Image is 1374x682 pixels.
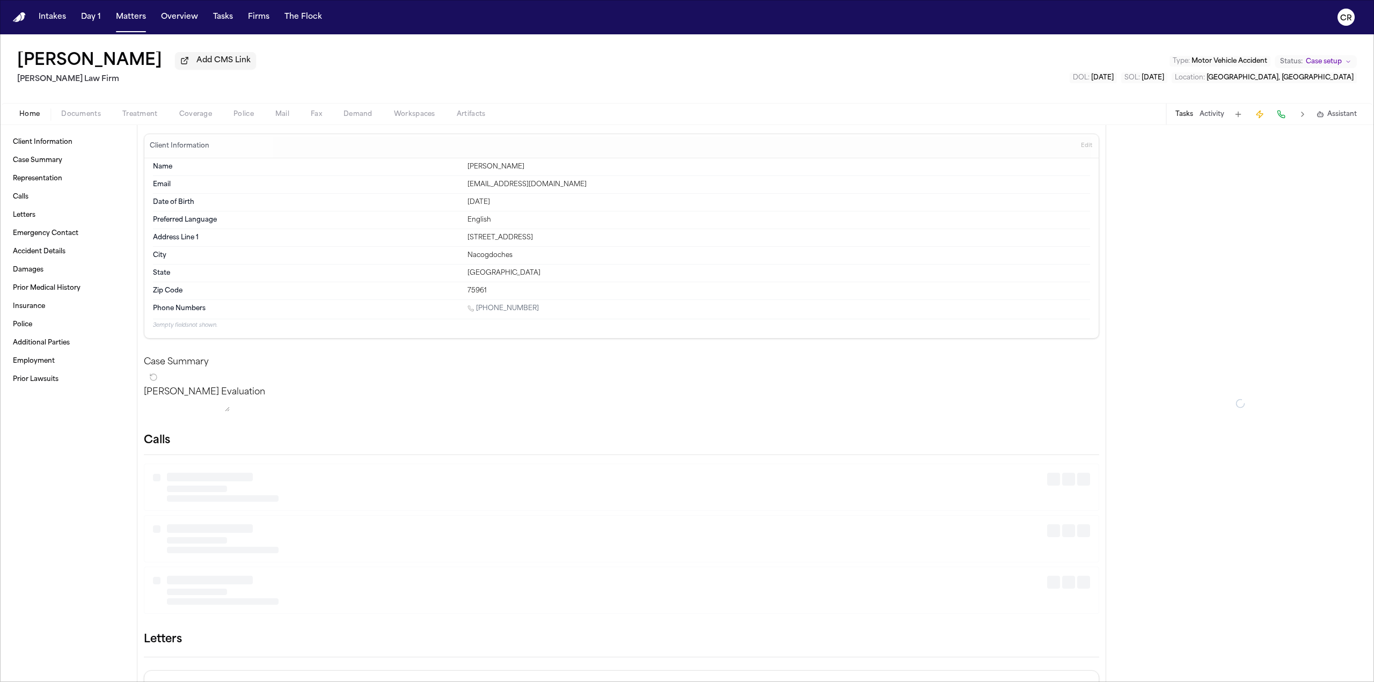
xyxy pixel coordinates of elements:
div: [EMAIL_ADDRESS][DOMAIN_NAME] [467,180,1090,189]
a: Calls [9,188,128,206]
p: [PERSON_NAME] Evaluation [144,386,1099,399]
a: Emergency Contact [9,225,128,242]
a: Police [9,316,128,333]
button: Assistant [1317,110,1357,119]
a: Damages [9,261,128,278]
span: Location : [1175,75,1205,81]
dt: Address Line 1 [153,233,461,242]
span: Demand [343,110,372,119]
h2: [PERSON_NAME] Law Firm [17,73,256,86]
span: Assistant [1327,110,1357,119]
a: Insurance [9,298,128,315]
p: 3 empty fields not shown. [153,321,1090,329]
a: Additional Parties [9,334,128,351]
dt: Name [153,163,461,171]
dt: State [153,269,461,277]
span: Type : [1173,58,1190,64]
button: Day 1 [77,8,105,27]
button: The Flock [280,8,326,27]
span: Coverage [179,110,212,119]
a: Home [13,12,26,23]
button: Make a Call [1274,107,1289,122]
a: Representation [9,170,128,187]
button: Edit SOL: 2027-08-08 [1121,72,1167,83]
span: Fax [311,110,322,119]
a: Call 1 (936) 899-9758 [467,304,539,313]
button: Create Immediate Task [1252,107,1267,122]
div: English [467,216,1090,224]
div: [STREET_ADDRESS] [467,233,1090,242]
button: Edit matter name [17,52,162,71]
span: Status: [1280,57,1303,66]
dt: Zip Code [153,287,461,295]
img: Finch Logo [13,12,26,23]
span: Case setup [1306,57,1342,66]
button: Firms [244,8,274,27]
button: Activity [1200,110,1224,119]
a: Client Information [9,134,128,151]
button: Edit [1078,137,1095,155]
div: 75961 [467,287,1090,295]
h1: [PERSON_NAME] [17,52,162,71]
h1: Letters [144,631,182,648]
span: [DATE] [1142,75,1164,81]
button: Change status from Case setup [1275,55,1357,68]
span: Documents [61,110,101,119]
span: [DATE] [1091,75,1114,81]
a: Letters [9,207,128,224]
dt: Preferred Language [153,216,461,224]
span: Home [19,110,40,119]
button: Intakes [34,8,70,27]
a: Prior Medical History [9,280,128,297]
button: Add CMS Link [175,52,256,69]
button: Edit Type: Motor Vehicle Accident [1170,56,1270,67]
span: Artifacts [457,110,486,119]
dt: City [153,251,461,260]
div: [DATE] [467,198,1090,207]
span: Edit [1081,142,1092,150]
h3: Client Information [148,142,211,150]
span: Motor Vehicle Accident [1192,58,1267,64]
a: Prior Lawsuits [9,371,128,388]
button: Tasks [209,8,237,27]
button: Overview [157,8,202,27]
a: Employment [9,353,128,370]
dt: Date of Birth [153,198,461,207]
span: [GEOGRAPHIC_DATA], [GEOGRAPHIC_DATA] [1207,75,1354,81]
div: Nacogdoches [467,251,1090,260]
a: Case Summary [9,152,128,169]
h2: Calls [144,433,1099,448]
button: Edit Location: Lufkin, TX [1172,72,1357,83]
div: [GEOGRAPHIC_DATA] [467,269,1090,277]
span: SOL : [1124,75,1140,81]
span: Police [233,110,254,119]
span: Mail [275,110,289,119]
h2: Case Summary [144,356,1099,369]
span: Workspaces [394,110,435,119]
span: Add CMS Link [196,55,251,66]
div: [PERSON_NAME] [467,163,1090,171]
span: DOL : [1073,75,1090,81]
button: Edit DOL: 2025-08-08 [1070,72,1117,83]
span: Phone Numbers [153,304,206,313]
button: Matters [112,8,150,27]
button: Tasks [1175,110,1193,119]
span: Treatment [122,110,158,119]
button: Add Task [1231,107,1246,122]
dt: Email [153,180,461,189]
a: Accident Details [9,243,128,260]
